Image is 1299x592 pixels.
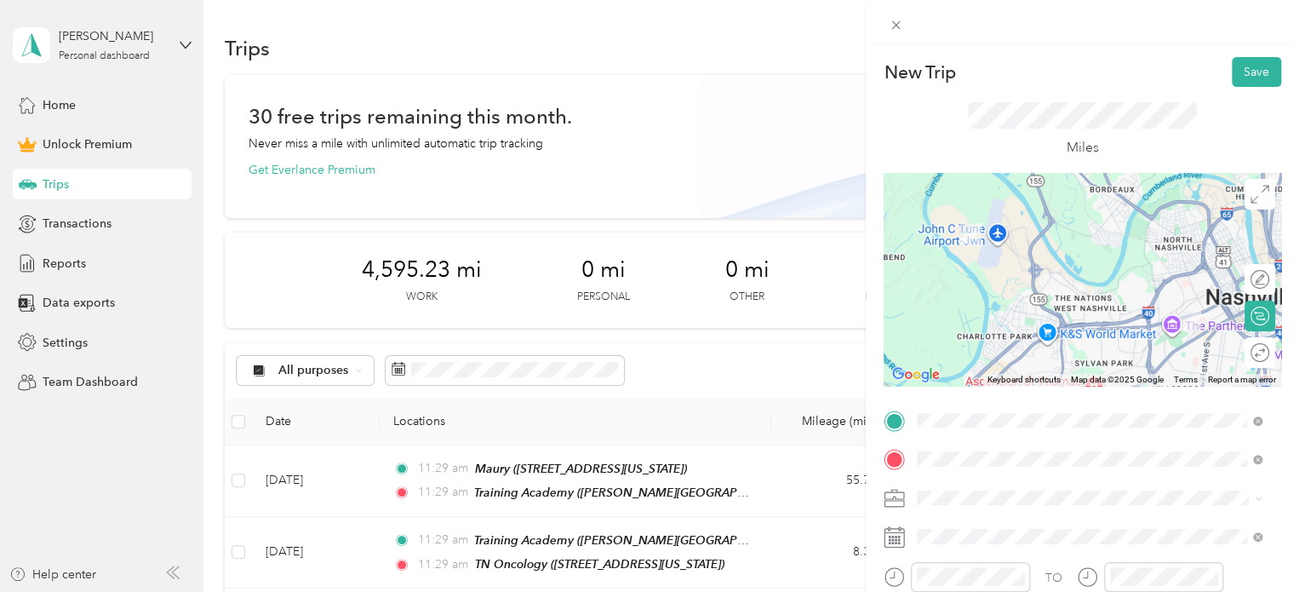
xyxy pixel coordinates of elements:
img: Google [888,364,944,386]
button: Save [1232,57,1281,87]
iframe: Everlance-gr Chat Button Frame [1204,497,1299,592]
a: Report a map error [1208,375,1276,384]
p: New Trip [884,60,955,84]
div: TO [1045,569,1062,587]
a: Open this area in Google Maps (opens a new window) [888,364,944,386]
span: Map data ©2025 Google [1071,375,1164,384]
p: Miles [1067,137,1099,158]
a: Terms (opens in new tab) [1174,375,1198,384]
button: Keyboard shortcuts [987,374,1061,386]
